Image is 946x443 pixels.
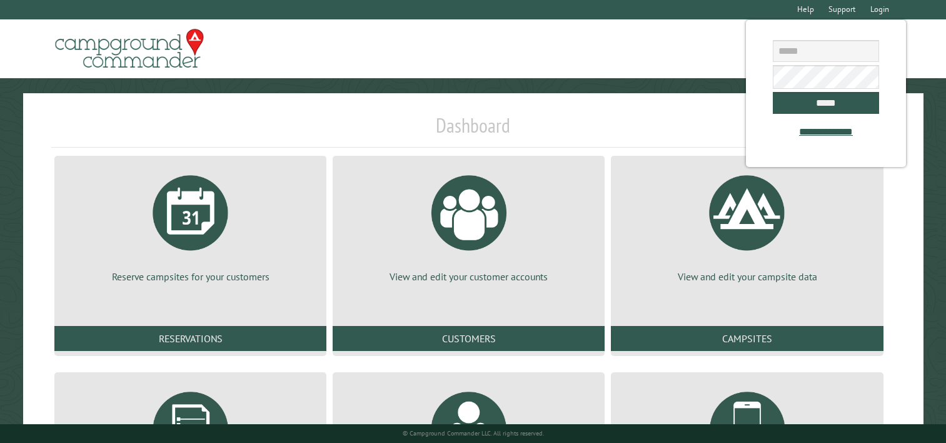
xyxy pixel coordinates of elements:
a: Reservations [54,326,326,351]
p: View and edit your campsite data [626,270,868,283]
img: Campground Commander [51,24,208,73]
p: Reserve campsites for your customers [69,270,311,283]
a: Campsites [611,326,883,351]
a: Customers [333,326,605,351]
a: View and edit your customer accounts [348,166,590,283]
h1: Dashboard [51,113,895,148]
a: Reserve campsites for your customers [69,166,311,283]
p: View and edit your customer accounts [348,270,590,283]
a: View and edit your campsite data [626,166,868,283]
small: © Campground Commander LLC. All rights reserved. [403,429,544,437]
